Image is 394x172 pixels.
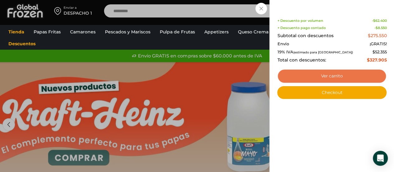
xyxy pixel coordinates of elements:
span: $ [367,57,369,63]
a: Papas Fritas [31,26,64,38]
span: + Descuento pago contado [277,26,325,30]
span: Subtotal con descuentos [277,33,333,38]
div: Open Intercom Messenger [373,151,388,166]
bdi: 327.905 [367,57,387,63]
a: Queso Crema [235,26,272,38]
a: Pulpa de Frutas [157,26,198,38]
span: - [374,26,387,30]
span: $ [368,33,370,38]
bdi: 275.550 [368,33,387,38]
span: $ [372,49,375,54]
a: Ver carrito [277,69,387,83]
span: Total con descuentos: [277,57,326,63]
a: Tienda [5,26,27,38]
span: ¡GRATIS! [369,42,387,47]
span: $ [373,18,375,23]
a: Checkout [277,86,387,99]
span: $ [375,26,377,30]
span: 52.355 [372,49,387,54]
a: Camarones [67,26,99,38]
span: 19% IVA [277,50,353,55]
bdi: 8.550 [375,26,387,30]
bdi: 62.400 [373,18,387,23]
a: Pescados y Mariscos [102,26,154,38]
a: Appetizers [201,26,232,38]
span: - [372,19,387,23]
a: Descuentos [5,38,39,50]
span: Envío [277,42,289,47]
span: + Descuento por volumen [277,19,323,23]
small: (estimado para [GEOGRAPHIC_DATA]) [293,51,353,54]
